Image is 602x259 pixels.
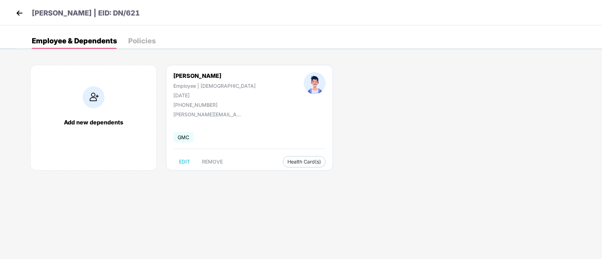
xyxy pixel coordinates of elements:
[38,119,149,126] div: Add new dependents
[202,159,223,165] span: REMOVE
[173,102,256,108] div: [PHONE_NUMBER]
[173,156,196,167] button: EDIT
[173,111,244,117] div: [PERSON_NAME][EMAIL_ADDRESS][DOMAIN_NAME]
[173,72,256,79] div: [PERSON_NAME]
[173,83,256,89] div: Employee | [DEMOGRAPHIC_DATA]
[179,159,190,165] span: EDIT
[287,160,321,164] span: Health Card(s)
[32,8,140,19] p: [PERSON_NAME] | EID: DN/621
[173,132,193,142] span: GMC
[283,156,326,167] button: Health Card(s)
[173,92,256,98] div: [DATE]
[83,86,105,108] img: addIcon
[14,8,25,18] img: back
[304,72,326,94] img: profileImage
[196,156,228,167] button: REMOVE
[32,37,117,44] div: Employee & Dependents
[128,37,156,44] div: Policies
